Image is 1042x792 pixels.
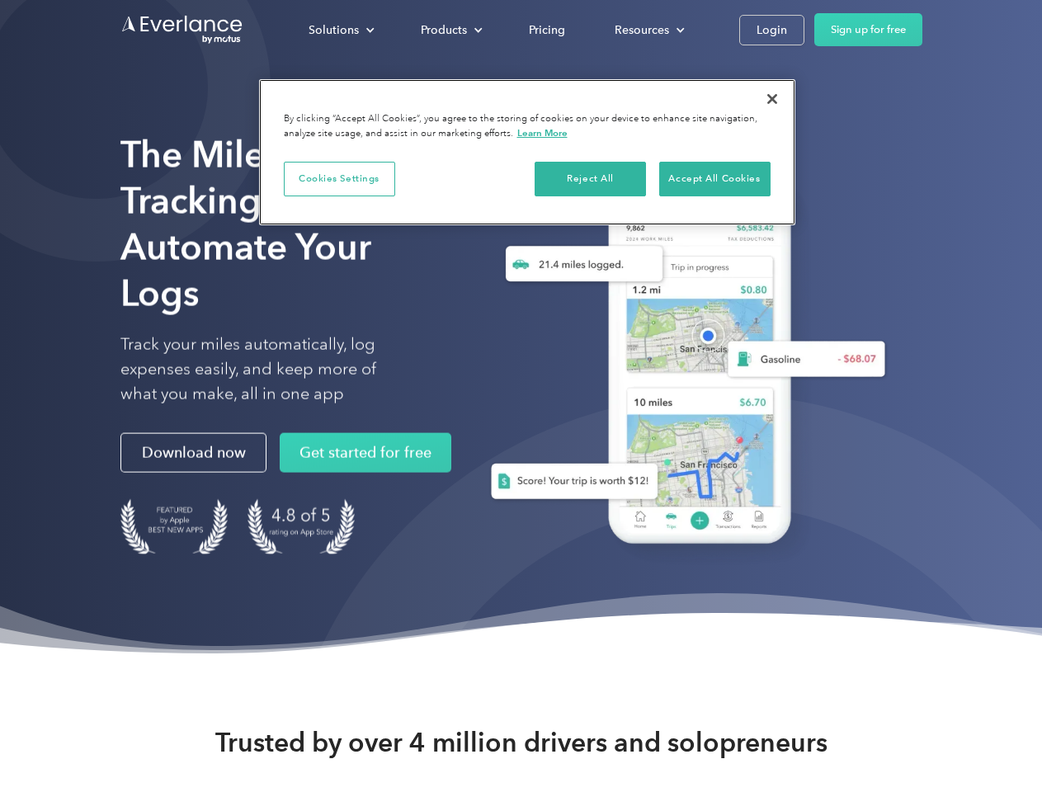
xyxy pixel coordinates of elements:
strong: Trusted by over 4 million drivers and solopreneurs [215,726,827,759]
a: Sign up for free [814,13,922,46]
div: Products [404,16,496,45]
div: Resources [615,20,669,40]
p: Track your miles automatically, log expenses easily, and keep more of what you make, all in one app [120,332,415,407]
div: Login [757,20,787,40]
div: Pricing [529,20,565,40]
div: Solutions [309,20,359,40]
img: 4.9 out of 5 stars on the app store [248,499,355,554]
a: Go to homepage [120,14,244,45]
img: Badge for Featured by Apple Best New Apps [120,499,228,554]
button: Reject All [535,162,646,196]
div: Products [421,20,467,40]
button: Accept All Cookies [659,162,771,196]
a: More information about your privacy, opens in a new tab [517,127,568,139]
div: Resources [598,16,698,45]
a: Pricing [512,16,582,45]
a: Get started for free [280,433,451,473]
a: Login [739,15,804,45]
a: Download now [120,433,266,473]
div: Privacy [259,79,795,225]
div: By clicking “Accept All Cookies”, you agree to the storing of cookies on your device to enhance s... [284,112,771,141]
button: Close [754,81,790,117]
div: Cookie banner [259,79,795,225]
div: Solutions [292,16,388,45]
button: Cookies Settings [284,162,395,196]
img: Everlance, mileage tracker app, expense tracking app [464,157,898,568]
